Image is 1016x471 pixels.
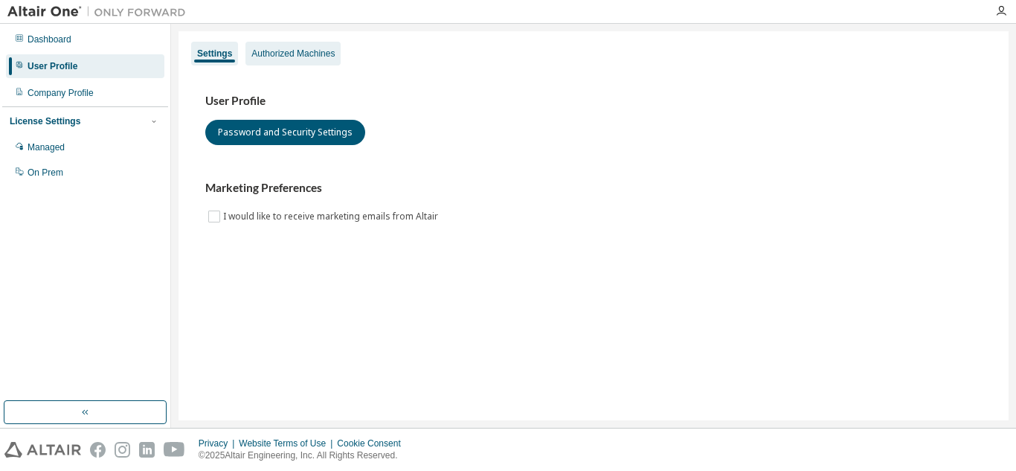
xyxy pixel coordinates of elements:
div: Authorized Machines [251,48,335,60]
div: Settings [197,48,232,60]
div: User Profile [28,60,77,72]
div: Company Profile [28,87,94,99]
img: altair_logo.svg [4,442,81,458]
div: License Settings [10,115,80,127]
div: Cookie Consent [337,438,409,449]
img: instagram.svg [115,442,130,458]
img: linkedin.svg [139,442,155,458]
div: Dashboard [28,33,71,45]
img: youtube.svg [164,442,185,458]
img: Altair One [7,4,193,19]
div: Privacy [199,438,239,449]
img: facebook.svg [90,442,106,458]
div: Website Terms of Use [239,438,337,449]
p: © 2025 Altair Engineering, Inc. All Rights Reserved. [199,449,410,462]
div: Managed [28,141,65,153]
div: On Prem [28,167,63,179]
label: I would like to receive marketing emails from Altair [223,208,441,225]
button: Password and Security Settings [205,120,365,145]
h3: Marketing Preferences [205,181,982,196]
h3: User Profile [205,94,982,109]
